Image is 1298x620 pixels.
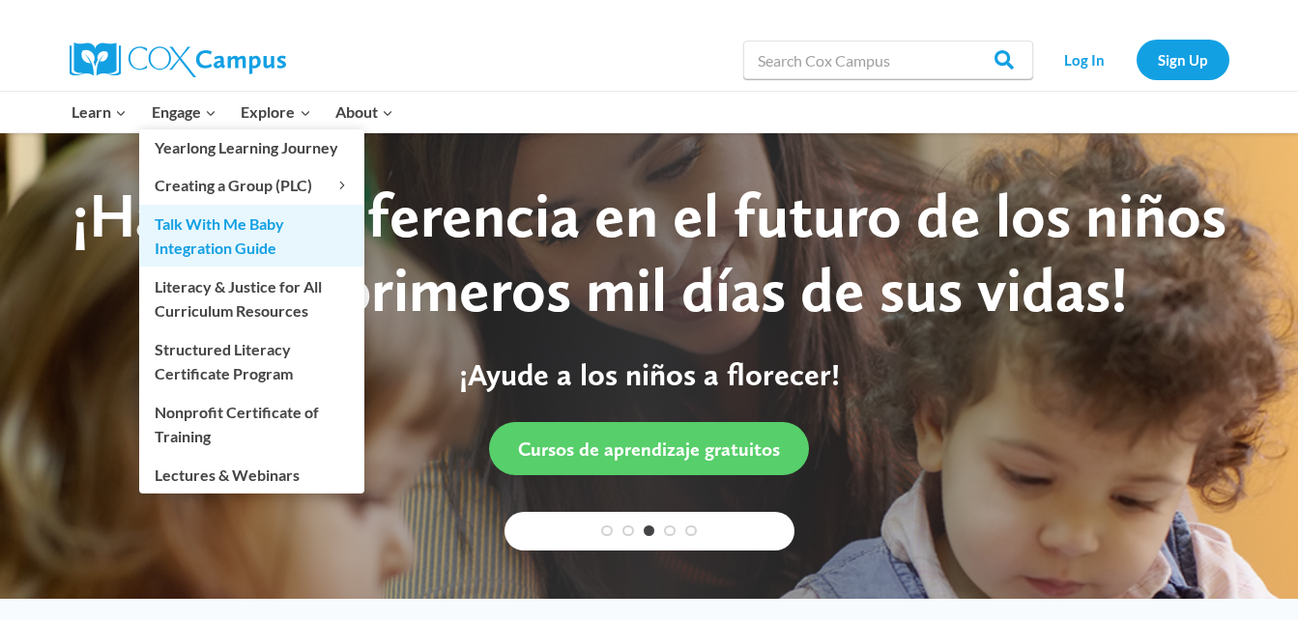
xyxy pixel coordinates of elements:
p: ¡Ayude a los niños a florecer! [45,356,1254,393]
button: Child menu of Learn [60,92,140,132]
a: Log In [1043,40,1127,79]
img: Cox Campus [70,42,286,77]
button: Child menu of Creating a Group (PLC) [139,167,364,204]
a: 2 [622,525,634,537]
nav: Secondary Navigation [1043,40,1229,79]
a: 4 [664,525,676,537]
a: Lectures & Webinars [139,456,364,493]
button: Child menu of Engage [139,92,229,132]
a: Nonprofit Certificate of Training [139,393,364,455]
nav: Primary Navigation [60,92,406,132]
a: 5 [685,525,697,537]
a: Talk With Me Baby Integration Guide [139,205,364,267]
button: Child menu of Explore [229,92,324,132]
a: Cursos de aprendizaje gratuitos [489,422,809,475]
a: 1 [601,525,613,537]
div: ¡Haz una diferencia en el futuro de los niños en los primeros mil días de sus vidas! [45,179,1254,327]
a: Sign Up [1137,40,1229,79]
button: Child menu of About [323,92,406,132]
a: Literacy & Justice for All Curriculum Resources [139,268,364,329]
a: Yearlong Learning Journey [139,129,364,166]
input: Search Cox Campus [743,41,1033,79]
span: Cursos de aprendizaje gratuitos [518,437,780,461]
a: 3 [644,525,655,537]
a: Structured Literacy Certificate Program [139,330,364,392]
